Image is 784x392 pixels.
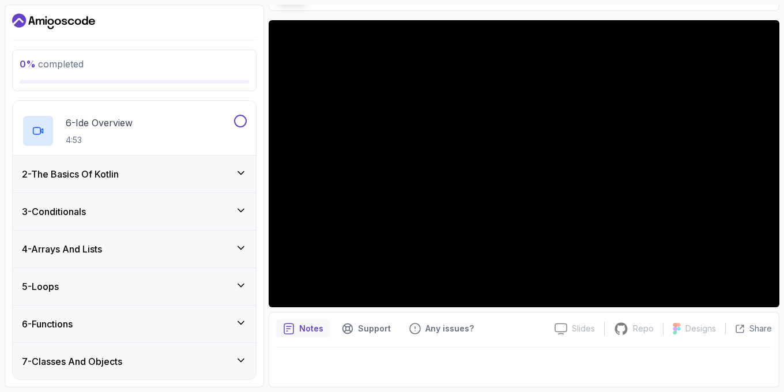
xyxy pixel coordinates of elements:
iframe: 1 - Intro [269,20,779,307]
button: Share [725,323,772,334]
p: Any issues? [425,323,474,334]
h3: 4 - Arrays And Lists [22,242,102,256]
h3: 6 - Functions [22,317,73,331]
button: 6-Ide Overview4:53 [22,115,247,147]
button: 3-Conditionals [13,193,256,230]
h3: 3 - Conditionals [22,205,86,218]
p: Slides [572,323,595,334]
p: 4:53 [66,134,133,146]
h3: 7 - Classes And Objects [22,355,122,368]
h3: 2 - The Basics Of Kotlin [22,167,119,181]
button: notes button [276,319,330,338]
h3: 5 - Loops [22,280,59,293]
p: Support [358,323,391,334]
p: 6 - Ide Overview [66,116,133,130]
button: Feedback button [402,319,481,338]
p: Notes [299,323,323,334]
button: 4-Arrays And Lists [13,231,256,267]
button: 2-The Basics Of Kotlin [13,156,256,193]
p: Share [749,323,772,334]
button: Support button [335,319,398,338]
span: 0 % [20,58,36,70]
button: 6-Functions [13,306,256,342]
span: completed [20,58,84,70]
button: 5-Loops [13,268,256,305]
p: Repo [633,323,654,334]
a: Dashboard [12,12,95,31]
p: Designs [685,323,716,334]
button: 7-Classes And Objects [13,343,256,380]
